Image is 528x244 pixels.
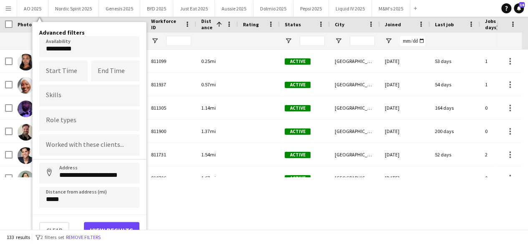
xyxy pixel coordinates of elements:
[18,101,34,117] img: Thariq Thanseer
[330,50,380,73] div: [GEOGRAPHIC_DATA]
[46,92,133,99] input: Type to search skills...
[380,166,430,189] div: [DATE]
[330,73,380,96] div: [GEOGRAPHIC_DATA]
[330,166,380,189] div: [GEOGRAPHIC_DATA]
[146,166,196,189] div: 810796
[59,21,85,28] span: First Name
[285,152,311,158] span: Active
[18,54,34,70] img: Angela Isla Alli
[514,3,524,13] a: 14
[430,73,480,96] div: 54 days
[105,21,130,28] span: Last Name
[215,0,253,17] button: Aussie 2025
[18,171,34,187] img: Kazi Alisha
[146,96,196,119] div: 811305
[151,37,159,45] button: Open Filter Menu
[18,147,34,164] img: Jason Patel
[17,0,48,17] button: AO 2025
[285,37,292,45] button: Open Filter Menu
[380,73,430,96] div: [DATE]
[300,36,325,46] input: Status Filter Input
[146,50,196,73] div: 811099
[380,120,430,143] div: [DATE]
[146,73,196,96] div: 811937
[146,143,196,166] div: 811731
[166,36,191,46] input: Workforce ID Filter Input
[39,29,139,36] h4: Advanced filters
[430,96,480,119] div: 164 days
[201,58,216,64] span: 0.25mi
[330,120,380,143] div: [GEOGRAPHIC_DATA]
[330,143,380,166] div: [GEOGRAPHIC_DATA]
[201,128,216,134] span: 1.37mi
[335,21,344,28] span: City
[519,2,525,8] span: 14
[18,77,34,94] img: Dellilah Jamal
[293,0,329,17] button: Pepsi 2025
[46,116,133,124] input: Type to search role types...
[485,18,519,30] span: Jobs (last 90 days)
[380,50,430,73] div: [DATE]
[146,120,196,143] div: 811900
[285,21,301,28] span: Status
[335,37,342,45] button: Open Filter Menu
[201,81,216,88] span: 0.57mi
[350,36,375,46] input: City Filter Input
[201,175,216,181] span: 1.67mi
[99,0,140,17] button: Genesis 2025
[243,21,259,28] span: Rating
[285,175,311,181] span: Active
[430,50,480,73] div: 53 days
[380,143,430,166] div: [DATE]
[285,82,311,88] span: Active
[330,96,380,119] div: [GEOGRAPHIC_DATA]
[400,36,425,46] input: Joined Filter Input
[372,0,410,17] button: M&M's 2025
[430,120,480,143] div: 200 days
[385,21,401,28] span: Joined
[385,37,392,45] button: Open Filter Menu
[140,0,173,17] button: BYD 2025
[329,0,372,17] button: Liquid IV 2025
[285,128,311,135] span: Active
[285,105,311,111] span: Active
[285,58,311,65] span: Active
[201,105,216,111] span: 1.14mi
[380,96,430,119] div: [DATE]
[430,143,480,166] div: 52 days
[48,0,99,17] button: Nordic Spirit 2025
[173,0,215,17] button: Just Eat 2025
[46,141,133,149] input: Type to search clients...
[201,151,216,158] span: 1.54mi
[18,21,32,28] span: Photo
[253,0,293,17] button: Dolmio 2025
[201,18,213,30] span: Distance
[435,21,454,28] span: Last job
[18,124,34,141] img: Rafael Dibacco Pires
[151,18,181,30] span: Workforce ID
